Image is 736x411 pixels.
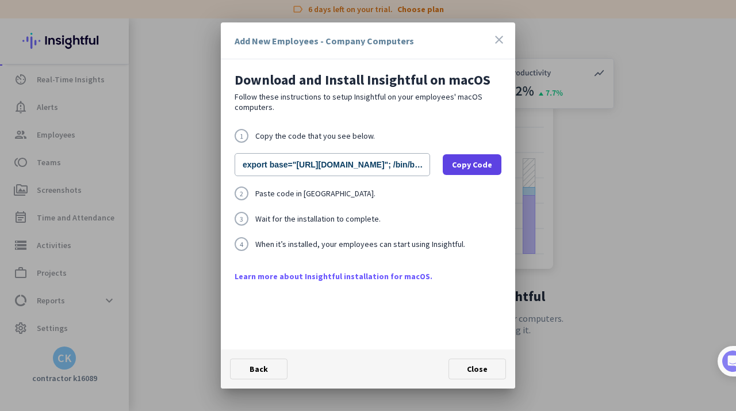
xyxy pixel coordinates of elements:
[136,147,218,159] p: About 7 minutes left
[235,92,501,112] p: Follow these instructions to setup Insightful on your employees' macOS computers.
[172,330,230,376] button: Tasks
[255,215,381,223] span: Wait for the installation to complete.
[21,323,209,350] div: Initial tracking settings and how to edit them
[44,196,195,207] div: Add employees
[115,330,172,376] button: Help
[492,33,506,47] i: close
[467,364,488,374] span: Close
[250,364,268,374] span: Back
[64,119,189,131] div: [PERSON_NAME] from Insightful
[57,330,115,376] button: Messages
[16,81,214,109] div: You're just a few steps away from completing the essential app setup
[235,73,501,87] h2: Download and Install Insightful on macOS
[235,36,414,45] div: Add New Employees - Company Computers
[255,189,375,197] span: Paste code in [GEOGRAPHIC_DATA].
[235,271,501,282] a: Learn more about Insightful installation for macOS.
[235,237,248,251] div: 4
[44,327,195,350] div: Initial tracking settings and how to edit them
[255,132,375,140] span: Copy the code that you see below.
[235,129,248,143] div: 1
[255,240,465,248] span: When it’s installed, your employees can start using Insightful.
[41,116,59,134] img: Profile image for Tamara
[17,359,40,367] span: Home
[235,212,248,226] div: 3
[44,272,155,295] button: Add your employees
[202,5,223,25] div: Close
[16,40,214,81] div: 🎊 Welcome to Insightful! 🎊
[98,5,135,25] h1: Tasks
[67,359,106,367] span: Messages
[230,359,287,379] button: Back
[448,359,506,379] button: Close
[189,359,213,367] span: Tasks
[452,159,492,170] span: Copy Code
[11,147,57,159] p: 1 of 4 done
[44,215,200,263] div: It's time to add your employees! This is crucial since Insightful will start collecting their act...
[21,192,209,210] div: 1Add employees
[135,359,153,367] span: Help
[235,187,248,200] div: 2
[443,154,501,175] button: Copy Code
